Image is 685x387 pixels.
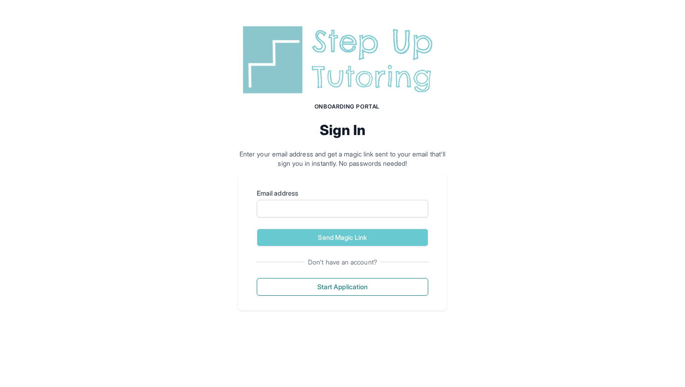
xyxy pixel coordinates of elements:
[257,229,428,246] button: Send Magic Link
[238,22,447,97] img: Step Up Tutoring horizontal logo
[238,122,447,138] h2: Sign In
[257,278,428,296] button: Start Application
[257,189,428,198] label: Email address
[247,103,447,110] h1: Onboarding Portal
[304,258,381,267] span: Don't have an account?
[238,149,447,168] p: Enter your email address and get a magic link sent to your email that'll sign you in instantly. N...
